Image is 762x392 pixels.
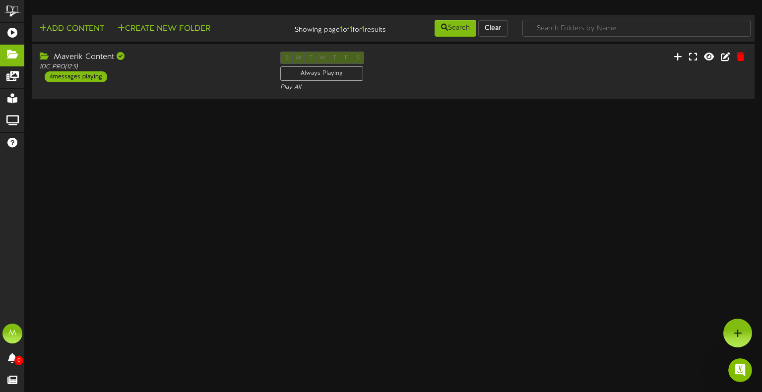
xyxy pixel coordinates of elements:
[435,20,476,37] button: Search
[40,63,265,71] div: IDC PRO ( 12:5 )
[350,25,353,34] strong: 1
[36,23,107,35] button: Add Content
[362,25,365,34] strong: 1
[45,71,107,82] div: 4 messages playing
[478,20,508,37] button: Clear
[115,23,213,35] button: Create New Folder
[522,20,751,37] input: -- Search Folders by Name --
[2,324,22,343] div: M
[280,66,363,81] div: Always Playing
[40,52,265,63] div: Maverik Content
[272,19,393,36] div: Showing page of for results
[14,356,23,365] span: 0
[280,83,506,92] div: Play All
[728,358,752,382] iframe: Intercom live chat
[340,25,343,34] strong: 1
